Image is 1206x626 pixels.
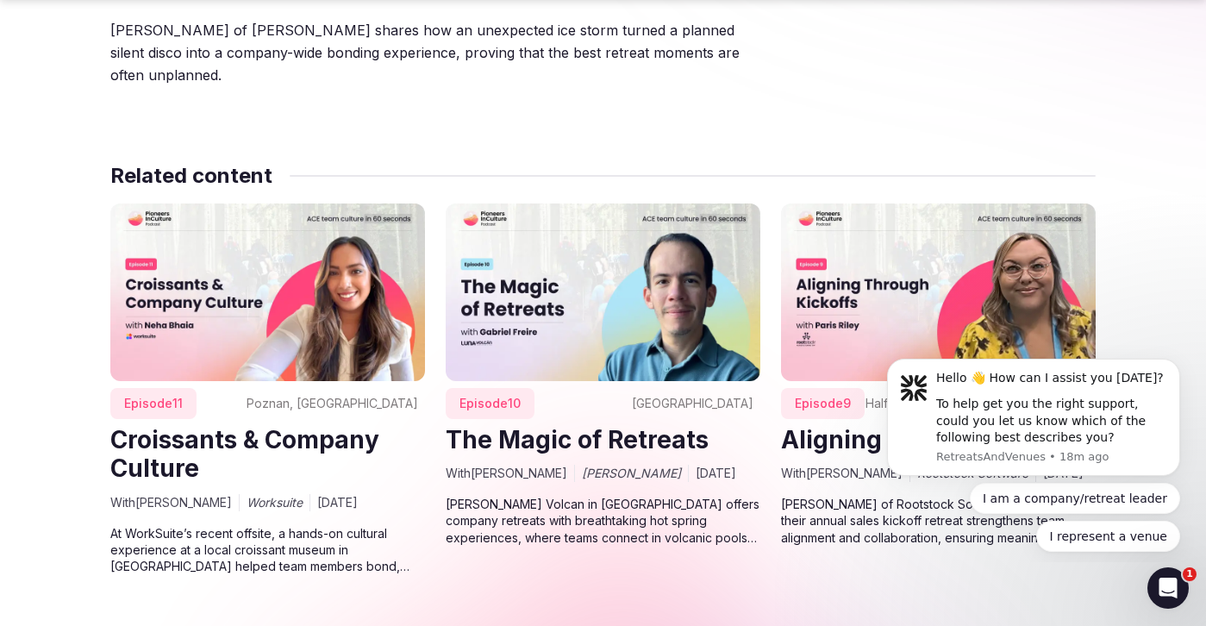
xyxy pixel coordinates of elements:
img: Aligning Through Kickoffs [781,203,1096,380]
span: Episode 11 [110,388,197,419]
span: Worksuite [247,494,303,511]
span: With [PERSON_NAME] [110,494,232,511]
span: [GEOGRAPHIC_DATA] [632,395,753,412]
p: [PERSON_NAME] of Rootstock Software shares how their annual sales kickoff retreat strengthens tea... [781,496,1096,546]
span: [DATE] [696,465,736,482]
p: At WorkSuite’s recent offsite, a hands-on cultural experience at a local croissant museum in [GEO... [110,525,425,575]
span: 1 [1183,567,1197,581]
div: [PERSON_NAME] of [PERSON_NAME] shares how an unexpected ice storm turned a planned silent disco i... [110,19,767,86]
a: Croissants & Company Culture [110,425,379,484]
iframe: Intercom notifications message [861,343,1206,562]
span: Episode 9 [781,388,865,419]
img: Croissants & Company Culture [110,203,425,380]
span: With [PERSON_NAME] [446,465,567,482]
span: With [PERSON_NAME] [781,465,903,482]
a: Aligning Through Kickoffs [781,425,1093,454]
img: The Magic of Retreats [446,203,760,380]
span: Poznan, [GEOGRAPHIC_DATA] [247,395,418,412]
span: [PERSON_NAME] [582,465,681,482]
span: Episode 10 [446,388,534,419]
a: The Magic of Retreats [446,425,709,454]
h2: Related content [110,162,272,190]
iframe: Intercom live chat [1147,567,1189,609]
p: [PERSON_NAME] Volcan in [GEOGRAPHIC_DATA] offers company retreats with breathtaking hot spring ex... [446,496,760,546]
span: [DATE] [317,494,358,511]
